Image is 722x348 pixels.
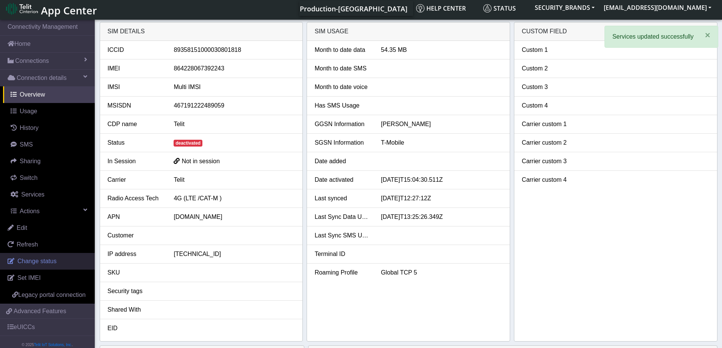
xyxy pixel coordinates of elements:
div: Security tags [102,287,168,296]
span: Overview [20,91,45,98]
div: IP address [102,250,168,259]
div: Multi IMSI [168,83,301,92]
div: ICCID [102,45,168,55]
div: Month to date data [309,45,375,55]
a: App Center [6,0,96,17]
button: Close [697,26,718,44]
span: History [20,125,39,131]
div: Custom field [514,22,717,41]
span: Connections [15,56,49,66]
img: logo-telit-cinterion-gw-new.png [6,3,38,15]
div: [DATE]T15:04:30.511Z [375,175,508,184]
div: GGSN Information [309,120,375,129]
span: Production-[GEOGRAPHIC_DATA] [300,4,407,13]
div: CDP name [102,120,168,129]
button: [EMAIL_ADDRESS][DOMAIN_NAME] [599,1,716,14]
div: Telit [168,120,301,129]
div: IMSI [102,83,168,92]
div: [DATE]T13:25:26.349Z [375,212,508,222]
p: Services updated successfully [612,32,694,41]
span: Services [21,191,44,198]
div: Telit [168,175,301,184]
a: Switch [3,170,95,186]
div: 54.35 MB [375,45,508,55]
div: In Session [102,157,168,166]
div: T-Mobile [375,138,508,147]
div: Carrier custom 1 [516,120,583,129]
div: APN [102,212,168,222]
span: Not in session [182,158,220,164]
span: Help center [416,4,466,12]
div: SIM details [100,22,303,41]
span: deactivated [174,140,202,147]
div: Month to date SMS [309,64,375,73]
a: Overview [3,86,95,103]
div: Custom 1 [516,45,583,55]
span: Switch [20,175,38,181]
div: 4G (LTE /CAT-M ) [168,194,301,203]
div: Last synced [309,194,375,203]
span: App Center [41,3,97,17]
div: [TECHNICAL_ID] [168,250,301,259]
a: Usage [3,103,95,120]
a: Telit IoT Solutions, Inc. [34,343,72,347]
button: SECURITY_BRANDS [530,1,599,14]
div: [DOMAIN_NAME] [168,212,301,222]
span: Edit [17,225,27,231]
a: Sharing [3,153,95,170]
div: Terminal ID [309,250,375,259]
div: Radio Access Tech [102,194,168,203]
div: Date added [309,157,375,166]
a: Services [3,186,95,203]
div: Carrier custom 4 [516,175,583,184]
a: SMS [3,136,95,153]
span: Status [483,4,516,12]
div: MSISDN [102,101,168,110]
div: SKU [102,268,168,277]
div: Status [102,138,168,147]
div: Custom 3 [516,83,583,92]
div: Last Sync Data Usage [309,212,375,222]
div: Date activated [309,175,375,184]
a: Help center [413,1,480,16]
div: Global TCP 5 [375,268,508,277]
div: Carrier custom 3 [516,157,583,166]
span: Sharing [20,158,41,164]
img: status.svg [483,4,492,12]
div: SIM usage [307,22,510,41]
div: Custom 4 [516,101,583,110]
div: 467191222489059 [168,101,301,110]
a: Status [480,1,530,16]
span: Advanced Features [14,307,66,316]
div: EID [102,324,168,333]
a: Actions [3,203,95,220]
span: Legacy portal connection [18,292,86,298]
span: Actions [20,208,39,214]
div: Shared With [102,305,168,314]
div: 864228067392243 [168,64,301,73]
span: SMS [20,141,33,148]
a: Your current platform instance [299,1,407,16]
div: Customer [102,231,168,240]
span: Change status [17,258,56,264]
div: Last Sync SMS Usage [309,231,375,240]
span: Refresh [17,241,38,248]
div: [DATE]T12:27:12Z [375,194,508,203]
div: Roaming Profile [309,268,375,277]
img: knowledge.svg [416,4,424,12]
span: × [705,30,710,40]
div: Carrier custom 2 [516,138,583,147]
div: SGSN Information [309,138,375,147]
a: History [3,120,95,136]
span: Set IMEI [17,275,41,281]
div: Has SMS Usage [309,101,375,110]
span: Usage [20,108,37,114]
span: Connection details [17,73,67,83]
div: IMEI [102,64,168,73]
div: 89358151000030801818 [168,45,301,55]
div: Month to date voice [309,83,375,92]
div: Carrier [102,175,168,184]
div: [PERSON_NAME] [375,120,508,129]
div: Custom 2 [516,64,583,73]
